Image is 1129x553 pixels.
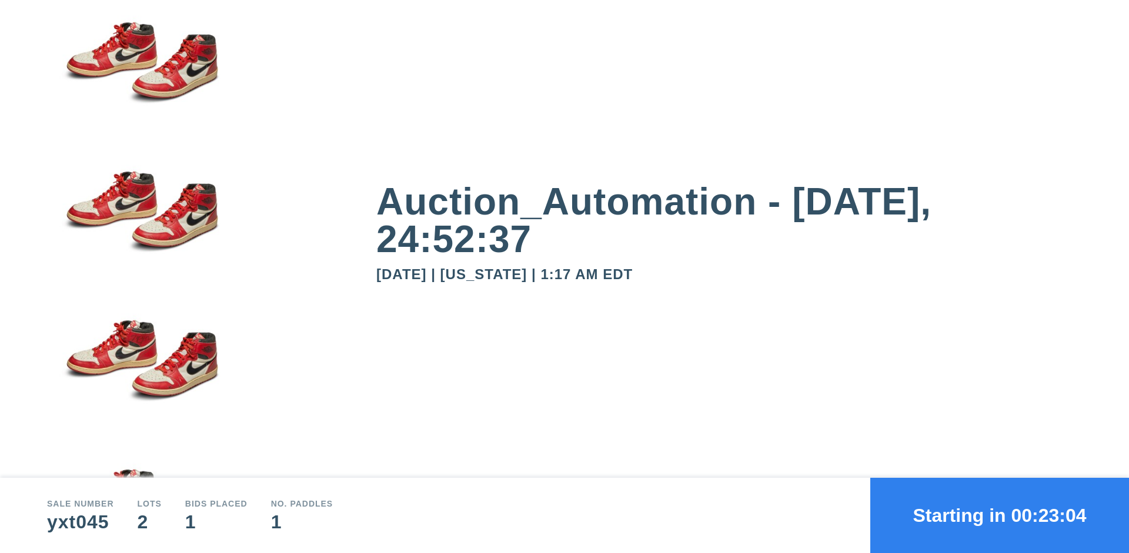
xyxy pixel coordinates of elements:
button: Starting in 00:23:04 [870,478,1129,553]
div: yxt045 [47,512,114,531]
div: No. Paddles [271,500,333,508]
div: Bids Placed [185,500,248,508]
div: 1 [185,512,248,531]
img: small [47,1,235,150]
div: 2 [138,512,162,531]
div: Sale number [47,500,114,508]
div: Lots [138,500,162,508]
img: small [47,150,235,299]
div: 1 [271,512,333,531]
div: Auction_Automation - [DATE], 24:52:37 [376,183,1082,258]
div: [DATE] | [US_STATE] | 1:17 AM EDT [376,267,1082,281]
